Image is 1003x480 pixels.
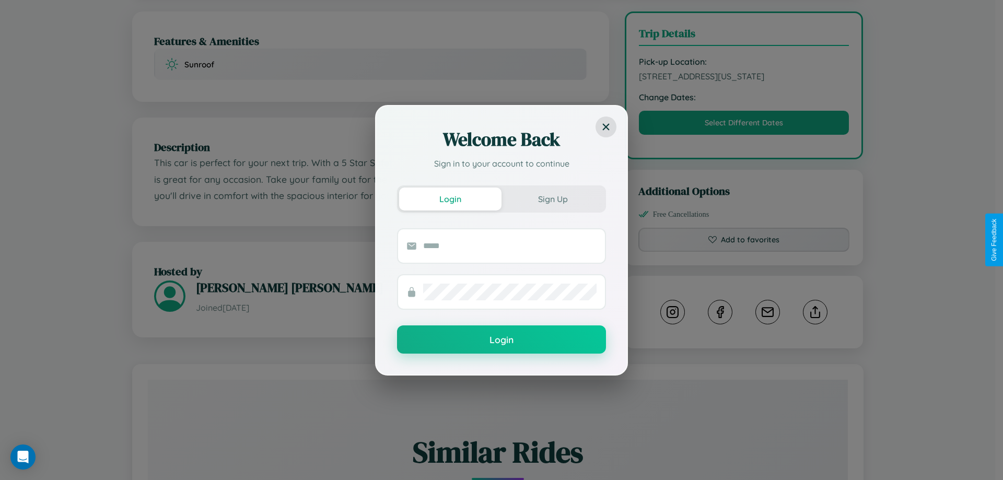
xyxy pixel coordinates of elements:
button: Login [397,325,606,354]
div: Open Intercom Messenger [10,444,36,470]
h2: Welcome Back [397,127,606,152]
button: Login [399,188,501,210]
p: Sign in to your account to continue [397,157,606,170]
button: Sign Up [501,188,604,210]
div: Give Feedback [990,219,998,261]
